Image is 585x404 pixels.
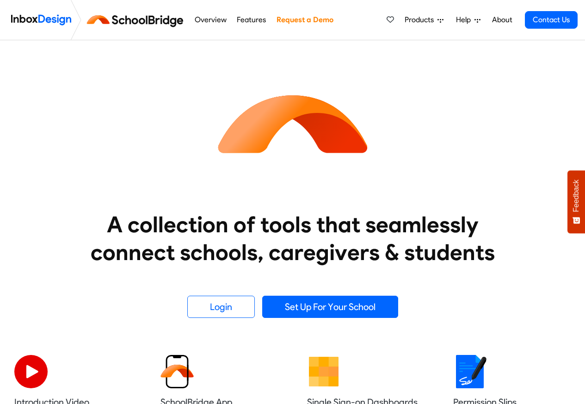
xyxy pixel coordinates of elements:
a: Set Up For Your School [262,296,398,318]
span: Feedback [572,180,580,212]
span: Products [405,14,437,25]
a: Contact Us [525,11,578,29]
img: 2022_07_11_icon_video_playback.svg [14,355,48,388]
a: Request a Demo [274,11,336,29]
img: 2022_01_18_icon_signature.svg [453,355,486,388]
a: Login [187,296,255,318]
img: 2022_01_13_icon_sb_app.svg [160,355,194,388]
heading: A collection of tools that seamlessly connect schools, caregivers & students [73,211,512,266]
a: About [489,11,515,29]
a: Overview [192,11,229,29]
a: Products [401,11,447,29]
img: 2022_01_13_icon_grid.svg [307,355,340,388]
button: Feedback - Show survey [567,170,585,233]
a: Features [234,11,269,29]
span: Help [456,14,474,25]
a: Help [452,11,484,29]
img: icon_schoolbridge.svg [209,40,376,207]
img: schoolbridge logo [85,9,189,31]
